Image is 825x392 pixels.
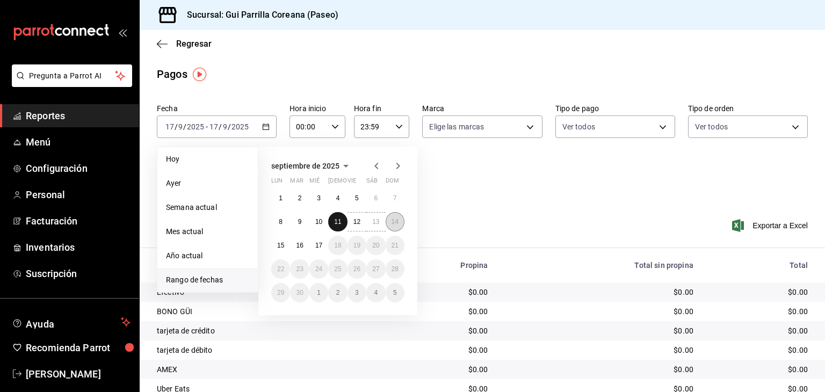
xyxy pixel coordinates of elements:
abbr: 17 de septiembre de 2025 [315,242,322,249]
label: Fecha [157,105,277,112]
div: $0.00 [505,287,693,297]
button: 8 de septiembre de 2025 [271,212,290,231]
span: Inventarios [26,240,131,255]
span: Suscripción [26,266,131,281]
abbr: 15 de septiembre de 2025 [277,242,284,249]
div: AMEX [157,364,367,375]
button: 4 de septiembre de 2025 [328,188,347,208]
abbr: 29 de septiembre de 2025 [277,289,284,296]
span: Mes actual [166,226,249,237]
abbr: jueves [328,177,392,188]
span: Semana actual [166,202,249,213]
input: -- [178,122,183,131]
button: 16 de septiembre de 2025 [290,236,309,255]
span: Rango de fechas [166,274,249,286]
button: 22 de septiembre de 2025 [271,259,290,279]
abbr: 1 de octubre de 2025 [317,289,321,296]
abbr: 26 de septiembre de 2025 [353,265,360,273]
abbr: 9 de septiembre de 2025 [298,218,302,226]
label: Hora inicio [290,105,345,112]
button: 11 de septiembre de 2025 [328,212,347,231]
abbr: 4 de octubre de 2025 [374,289,378,296]
button: 21 de septiembre de 2025 [386,236,404,255]
button: 3 de octubre de 2025 [348,283,366,302]
abbr: 23 de septiembre de 2025 [296,265,303,273]
span: Exportar a Excel [734,219,808,232]
abbr: 5 de octubre de 2025 [393,289,397,296]
div: tarjeta de débito [157,345,367,355]
span: / [219,122,222,131]
abbr: 21 de septiembre de 2025 [392,242,399,249]
div: $0.00 [711,287,808,297]
span: septiembre de 2025 [271,162,339,170]
span: Elige las marcas [429,121,484,132]
abbr: 25 de septiembre de 2025 [334,265,341,273]
abbr: 2 de septiembre de 2025 [298,194,302,202]
abbr: 7 de septiembre de 2025 [393,194,397,202]
span: Regresar [176,39,212,49]
abbr: 2 de octubre de 2025 [336,289,340,296]
button: 19 de septiembre de 2025 [348,236,366,255]
span: - [206,122,208,131]
abbr: 14 de septiembre de 2025 [392,218,399,226]
abbr: 22 de septiembre de 2025 [277,265,284,273]
span: Menú [26,135,131,149]
div: $0.00 [385,364,488,375]
div: Total sin propina [505,261,693,270]
abbr: miércoles [309,177,320,188]
span: Ver todos [695,121,728,132]
abbr: 6 de septiembre de 2025 [374,194,378,202]
button: open_drawer_menu [118,28,127,37]
abbr: 1 de septiembre de 2025 [279,194,283,202]
label: Tipo de orden [688,105,808,112]
span: Personal [26,187,131,202]
button: 26 de septiembre de 2025 [348,259,366,279]
span: Recomienda Parrot [26,340,131,355]
button: 15 de septiembre de 2025 [271,236,290,255]
span: Facturación [26,214,131,228]
button: 7 de septiembre de 2025 [386,188,404,208]
abbr: 13 de septiembre de 2025 [372,218,379,226]
button: 13 de septiembre de 2025 [366,212,385,231]
div: $0.00 [505,364,693,375]
div: $0.00 [711,306,808,317]
button: 18 de septiembre de 2025 [328,236,347,255]
button: 17 de septiembre de 2025 [309,236,328,255]
input: -- [165,122,175,131]
span: Pregunta a Parrot AI [29,70,115,82]
button: 29 de septiembre de 2025 [271,283,290,302]
abbr: 28 de septiembre de 2025 [392,265,399,273]
button: 2 de septiembre de 2025 [290,188,309,208]
button: 12 de septiembre de 2025 [348,212,366,231]
div: $0.00 [711,364,808,375]
div: tarjeta de crédito [157,325,367,336]
abbr: lunes [271,177,283,188]
abbr: 3 de octubre de 2025 [355,289,359,296]
div: $0.00 [505,345,693,355]
div: $0.00 [505,325,693,336]
abbr: 30 de septiembre de 2025 [296,289,303,296]
span: Hoy [166,154,249,165]
a: Pregunta a Parrot AI [8,78,132,89]
abbr: 12 de septiembre de 2025 [353,218,360,226]
button: 4 de octubre de 2025 [366,283,385,302]
span: Ayuda [26,316,117,329]
label: Tipo de pago [555,105,675,112]
span: Reportes [26,108,131,123]
input: ---- [231,122,249,131]
button: septiembre de 2025 [271,159,352,172]
abbr: 11 de septiembre de 2025 [334,218,341,226]
div: Total [711,261,808,270]
abbr: sábado [366,177,378,188]
span: Año actual [166,250,249,262]
label: Marca [422,105,542,112]
input: ---- [186,122,205,131]
span: [PERSON_NAME] [26,367,131,381]
abbr: 16 de septiembre de 2025 [296,242,303,249]
label: Hora fin [354,105,410,112]
div: BONO GÜI [157,306,367,317]
button: 23 de septiembre de 2025 [290,259,309,279]
div: $0.00 [505,306,693,317]
button: 20 de septiembre de 2025 [366,236,385,255]
abbr: 8 de septiembre de 2025 [279,218,283,226]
